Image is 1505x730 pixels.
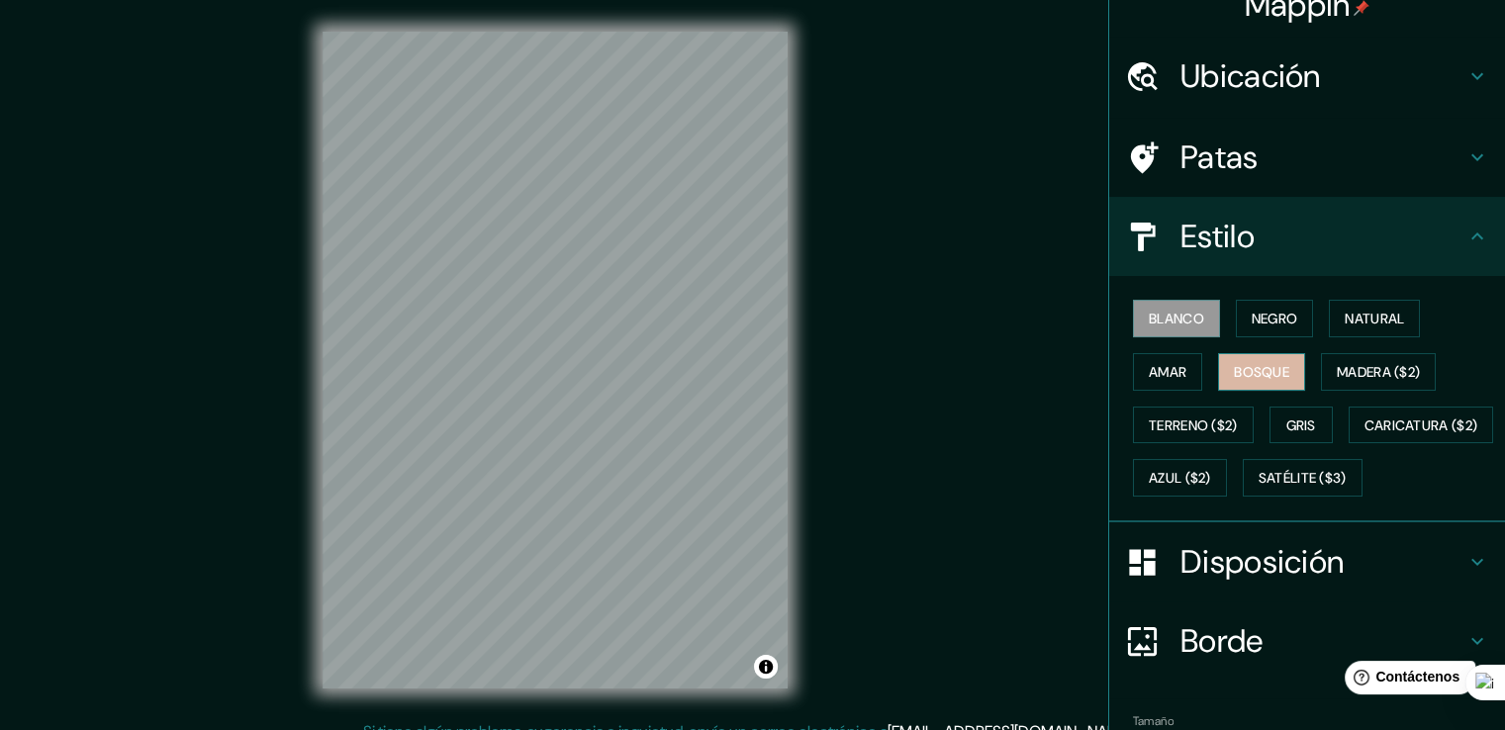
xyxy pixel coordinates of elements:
[1345,310,1404,327] font: Natural
[1180,137,1259,178] font: Patas
[1180,541,1344,583] font: Disposición
[1321,353,1436,391] button: Madera ($2)
[754,655,778,679] button: Activar o desactivar atribución
[1243,459,1363,497] button: Satélite ($3)
[1149,416,1238,434] font: Terreno ($2)
[1109,118,1505,197] div: Patas
[1133,300,1220,337] button: Blanco
[1109,37,1505,116] div: Ubicación
[1236,300,1314,337] button: Negro
[1270,407,1333,444] button: Gris
[1259,470,1347,488] font: Satélite ($3)
[1218,353,1305,391] button: Bosque
[1149,310,1204,327] font: Blanco
[1349,407,1494,444] button: Caricatura ($2)
[1180,620,1264,662] font: Borde
[1109,197,1505,276] div: Estilo
[1133,407,1254,444] button: Terreno ($2)
[323,32,788,688] canvas: Mapa
[1364,416,1478,434] font: Caricatura ($2)
[1133,353,1202,391] button: Amar
[1234,363,1289,381] font: Bosque
[1337,363,1420,381] font: Madera ($2)
[1149,470,1211,488] font: Azul ($2)
[1252,310,1298,327] font: Negro
[1133,713,1174,729] font: Tamaño
[1109,522,1505,601] div: Disposición
[1329,300,1420,337] button: Natural
[1180,55,1321,97] font: Ubicación
[1329,653,1483,708] iframe: Lanzador de widgets de ayuda
[1109,601,1505,681] div: Borde
[1180,216,1255,257] font: Estilo
[1286,416,1316,434] font: Gris
[1149,363,1186,381] font: Amar
[1133,459,1227,497] button: Azul ($2)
